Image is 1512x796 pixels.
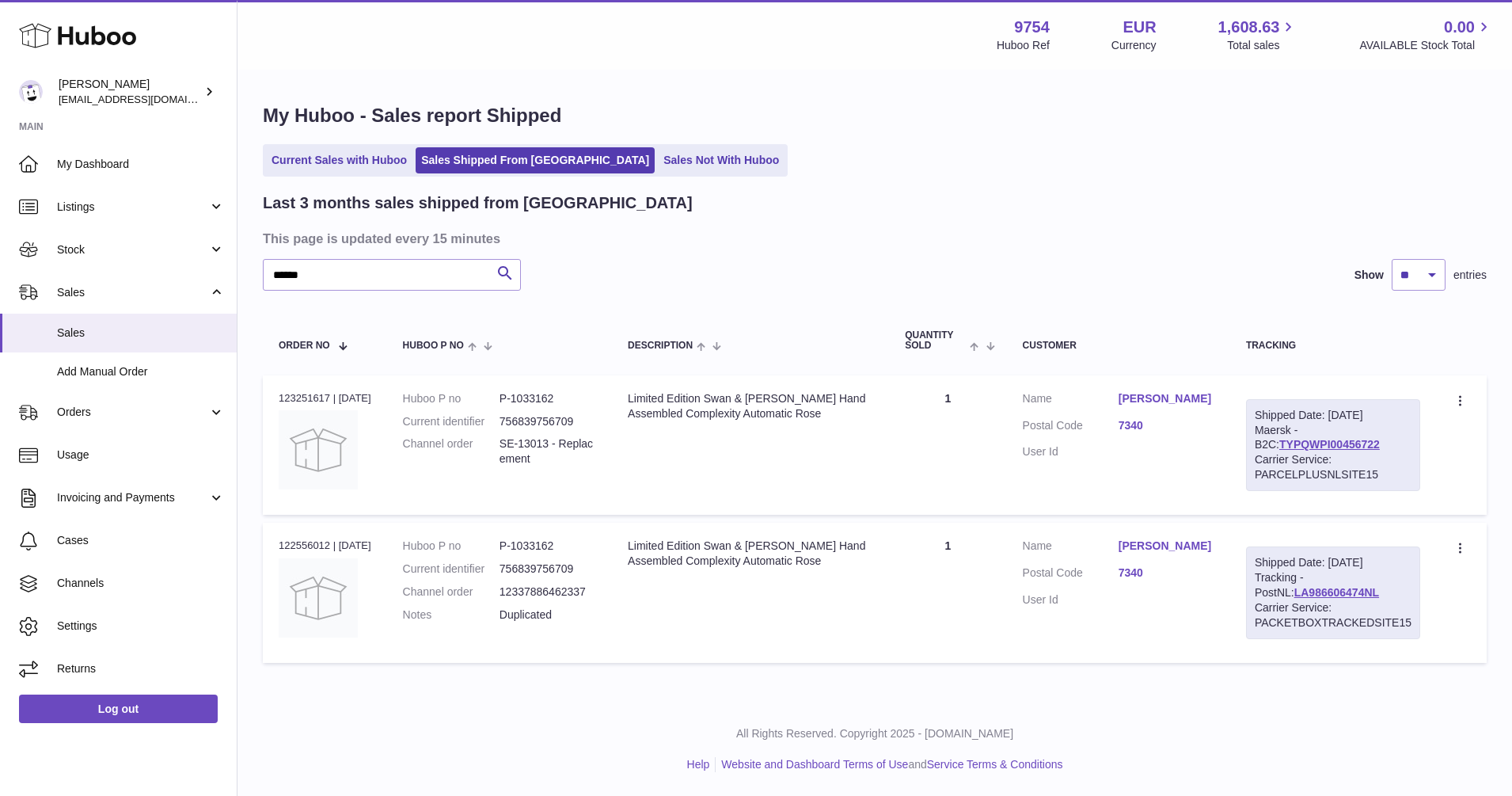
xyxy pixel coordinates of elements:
dt: Notes [403,607,500,623]
div: Maersk - B2C: [1246,399,1420,491]
span: [EMAIL_ADDRESS][DOMAIN_NAME] [59,93,233,105]
dd: P-1033162 [500,539,596,554]
span: Sales [57,326,225,341]
div: Limited Edition Swan & [PERSON_NAME] Hand Assembled Complexity Automatic Rose [628,391,873,421]
dt: Postal Code [1023,418,1119,437]
a: [PERSON_NAME] [1119,391,1214,406]
dt: User Id [1023,592,1119,607]
span: Order No [279,341,330,351]
span: 1,608.63 [1218,17,1280,38]
span: Orders [57,405,208,420]
a: 0.00 AVAILABLE Stock Total [1359,17,1493,53]
span: Settings [57,619,225,634]
span: Channels [57,576,225,591]
span: Listings [57,200,208,215]
dt: Current identifier [403,562,500,577]
a: 7340 [1119,566,1214,581]
strong: 9754 [1014,17,1050,38]
dd: 12337886462337 [500,585,596,600]
img: no-photo.jpg [279,558,358,638]
img: no-photo.jpg [279,410,358,489]
span: AVAILABLE Stock Total [1359,38,1493,53]
a: Website and Dashboard Terms of Use [721,758,908,771]
p: All Rights Reserved. Copyright 2025 - [DOMAIN_NAME] [250,726,1499,741]
a: Current Sales with Huboo [266,147,412,173]
span: Invoicing and Payments [57,490,208,505]
div: Customer [1023,341,1214,351]
a: Service Terms & Conditions [927,758,1063,771]
dt: Name [1023,391,1119,410]
dd: SE-13013 - Replacement [500,436,596,467]
div: Carrier Service: PARCELPLUSNLSITE15 [1255,452,1411,482]
span: Stock [57,242,208,257]
span: Usage [57,448,225,463]
span: Add Manual Order [57,364,225,379]
span: Returns [57,661,225,676]
div: Tracking [1246,341,1420,351]
a: Sales Shipped From [GEOGRAPHIC_DATA] [416,147,655,173]
strong: EUR [1123,17,1156,38]
dt: Current identifier [403,414,500,429]
dt: Huboo P no [403,391,500,406]
td: 1 [889,375,1006,515]
div: 122556012 | [DATE] [279,539,371,553]
h1: My Huboo - Sales report Shipped [263,103,1487,128]
dt: Huboo P no [403,539,500,554]
dt: User Id [1023,444,1119,459]
span: Description [628,341,693,351]
div: Tracking - PostNL: [1246,547,1420,638]
dt: Name [1023,539,1119,558]
a: LA986606474NL [1294,586,1379,599]
p: Duplicated [500,607,596,623]
dd: P-1033162 [500,391,596,406]
span: Total sales [1227,38,1297,53]
dd: 756839756709 [500,414,596,429]
li: and [716,757,1062,772]
div: 123251617 | [DATE] [279,391,371,406]
div: Carrier Service: PACKETBOXTRACKEDSITE15 [1255,600,1411,630]
div: Currency [1111,38,1157,53]
span: Quantity Sold [905,330,966,351]
a: 1,608.63 Total sales [1218,17,1298,53]
td: 1 [889,523,1006,662]
a: TYPQWPI00456722 [1279,438,1380,451]
dt: Channel order [403,436,500,467]
a: Log out [19,695,218,723]
a: [PERSON_NAME] [1119,539,1214,554]
a: Help [687,758,710,771]
a: 7340 [1119,418,1214,433]
h3: This page is updated every 15 minutes [263,230,1483,247]
div: Limited Edition Swan & [PERSON_NAME] Hand Assembled Complexity Automatic Rose [628,539,873,569]
span: Huboo P no [403,341,464,351]
h2: Last 3 months sales shipped from [GEOGRAPHIC_DATA] [263,192,693,214]
span: Sales [57,285,208,300]
span: My Dashboard [57,157,225,172]
dt: Channel order [403,585,500,600]
div: [PERSON_NAME] [59,77,201,107]
dt: Postal Code [1023,566,1119,585]
div: Shipped Date: [DATE] [1255,555,1411,570]
a: Sales Not With Huboo [658,147,784,173]
div: Huboo Ref [997,38,1050,53]
span: Cases [57,533,225,548]
span: 0.00 [1444,17,1475,38]
label: Show [1354,268,1384,283]
span: entries [1453,268,1487,283]
div: Shipped Date: [DATE] [1255,408,1411,423]
dd: 756839756709 [500,562,596,577]
img: info@fieldsluxury.london [19,80,43,104]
